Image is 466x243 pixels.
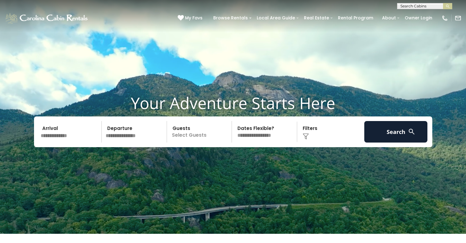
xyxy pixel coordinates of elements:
[210,13,251,23] a: Browse Rentals
[364,121,428,143] button: Search
[335,13,376,23] a: Rental Program
[169,121,232,143] p: Select Guests
[301,13,332,23] a: Real Estate
[402,13,435,23] a: Owner Login
[254,13,298,23] a: Local Area Guide
[455,15,461,22] img: mail-regular-white.png
[5,93,461,112] h1: Your Adventure Starts Here
[185,15,203,21] span: My Favs
[5,12,89,24] img: White-1-1-2.png
[441,15,448,22] img: phone-regular-white.png
[379,13,399,23] a: About
[178,15,204,22] a: My Favs
[408,128,415,135] img: search-regular-white.png
[303,133,309,139] img: filter--v1.png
